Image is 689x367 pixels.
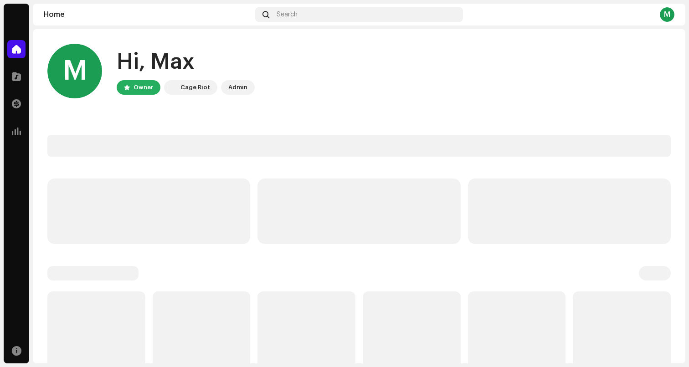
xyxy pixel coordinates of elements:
div: Hi, Max [117,47,255,76]
div: M [660,7,674,22]
div: Owner [134,82,153,93]
div: Admin [228,82,247,93]
span: Search [277,11,298,18]
div: Home [44,11,252,18]
img: 3bdc119d-ef2f-4d41-acde-c0e9095fc35a [166,82,177,93]
div: M [47,44,102,98]
div: Cage Riot [180,82,210,93]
